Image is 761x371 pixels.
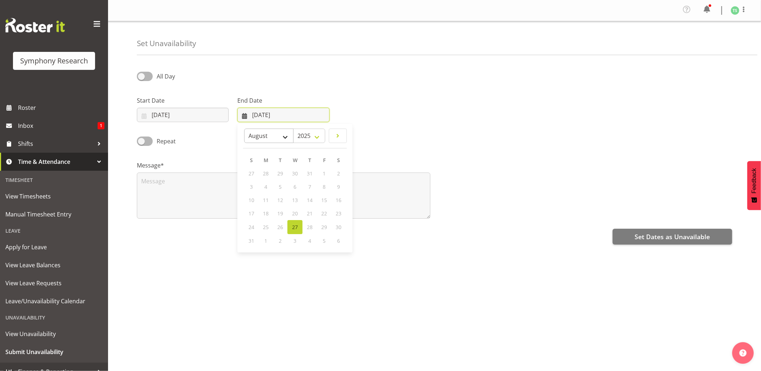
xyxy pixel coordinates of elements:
span: 13 [292,197,298,204]
span: 1 [98,122,104,129]
span: 10 [249,197,254,204]
label: Message* [137,161,430,170]
span: 24 [249,224,254,231]
span: 25 [263,224,269,231]
span: 19 [277,210,283,217]
span: 21 [307,210,313,217]
img: help-xxl-2.png [739,349,747,357]
span: 4 [308,237,311,244]
input: Click to select... [137,108,229,122]
span: W [293,157,297,164]
span: Manual Timesheet Entry [5,209,103,220]
span: S [337,157,340,164]
span: 2 [279,237,282,244]
span: Inbox [18,120,98,131]
span: 9 [337,183,340,190]
span: 30 [336,224,341,231]
span: 7 [308,183,311,190]
div: Symphony Research [20,55,88,66]
span: Feedback [751,168,757,193]
span: View Leave Balances [5,260,103,271]
span: 8 [323,183,326,190]
span: 23 [336,210,341,217]
a: View Leave Balances [2,256,106,274]
span: T [308,157,311,164]
span: 29 [321,224,327,231]
a: View Timesheets [2,187,106,205]
span: 30 [292,170,298,177]
span: 6 [337,237,340,244]
span: 11 [263,197,269,204]
span: Apply for Leave [5,242,103,252]
span: 5 [279,183,282,190]
span: 6 [294,183,296,190]
span: Leave/Unavailability Calendar [5,296,103,307]
span: 27 [249,170,254,177]
span: F [323,157,326,164]
a: Submit Unavailability [2,343,106,361]
span: Submit Unavailability [5,347,103,357]
span: T [279,157,282,164]
span: 28 [263,170,269,177]
span: 5 [323,237,326,244]
span: Time & Attendance [18,156,94,167]
span: All Day [157,72,175,80]
span: 18 [263,210,269,217]
a: Leave/Unavailability Calendar [2,292,106,310]
span: View Unavailability [5,328,103,339]
span: 27 [292,224,298,231]
span: View Leave Requests [5,278,103,289]
span: 17 [249,210,254,217]
span: S [250,157,253,164]
a: View Unavailability [2,325,106,343]
span: 1 [264,237,267,244]
span: View Timesheets [5,191,103,202]
button: Set Dates as Unavailable [613,229,732,245]
a: View Leave Requests [2,274,106,292]
span: 26 [277,224,283,231]
span: M [264,157,268,164]
span: 31 [307,170,313,177]
span: 28 [307,224,313,231]
span: 4 [264,183,267,190]
div: Unavailability [2,310,106,325]
span: 3 [250,183,253,190]
span: Shifts [18,138,94,149]
span: 12 [277,197,283,204]
h4: Set Unavailability [137,39,196,48]
span: 29 [277,170,283,177]
label: Start Date [137,96,229,105]
span: 31 [249,237,254,244]
span: Roster [18,102,104,113]
span: Repeat [153,137,176,146]
div: Leave [2,223,106,238]
button: Feedback - Show survey [747,161,761,210]
span: 15 [321,197,327,204]
label: End Date [237,96,329,105]
a: Manual Timesheet Entry [2,205,106,223]
span: 1 [323,170,326,177]
span: 22 [321,210,327,217]
span: 3 [294,237,296,244]
span: 20 [292,210,298,217]
span: 14 [307,197,313,204]
div: Timesheet [2,173,106,187]
span: Set Dates as Unavailable [635,232,710,241]
span: 2 [337,170,340,177]
input: Click to select... [237,108,329,122]
span: 16 [336,197,341,204]
img: tanya-stebbing1954.jpg [731,6,739,15]
a: Apply for Leave [2,238,106,256]
img: Rosterit website logo [5,18,65,32]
